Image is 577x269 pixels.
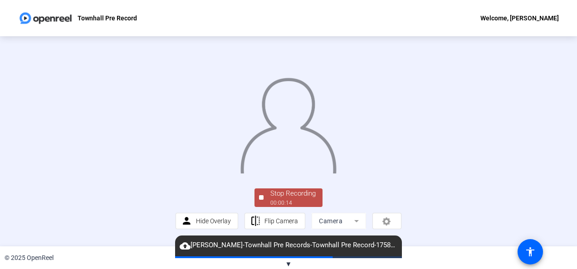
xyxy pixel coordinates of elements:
mat-icon: flip [250,216,261,227]
mat-icon: accessibility [525,246,536,257]
div: Stop Recording [270,188,316,199]
span: Hide Overlay [196,217,231,225]
button: Flip Camera [244,213,306,229]
mat-icon: cloud_upload [180,240,191,251]
img: overlay [240,72,337,173]
mat-icon: person [181,216,192,227]
span: Flip Camera [264,217,298,225]
button: Stop Recording00:00:14 [254,188,323,207]
p: Townhall Pre Record [78,13,137,24]
div: Welcome, [PERSON_NAME] [480,13,559,24]
div: 00:00:14 [270,199,316,207]
img: OpenReel logo [18,9,73,27]
span: [PERSON_NAME]-Townhall Pre Records-Townhall Pre Record-1758184487060-webcam [175,240,402,251]
button: Hide Overlay [176,213,238,229]
span: ▼ [285,260,292,268]
div: © 2025 OpenReel [5,253,54,263]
